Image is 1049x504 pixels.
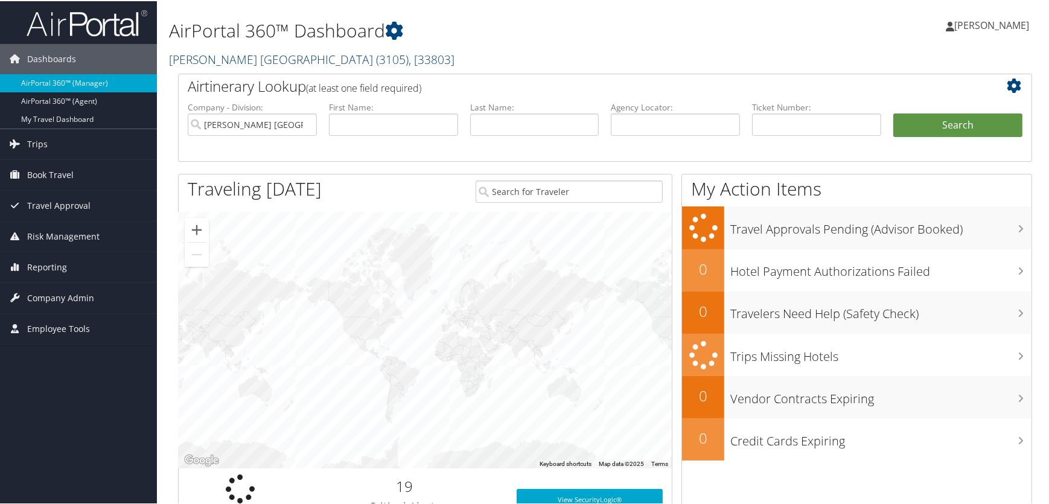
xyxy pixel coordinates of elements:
a: 0Travelers Need Help (Safety Check) [682,290,1031,333]
h2: 0 [682,258,724,278]
span: Company Admin [27,282,94,312]
button: Search [893,112,1022,136]
span: Map data ©2025 [599,459,644,466]
span: Travel Approval [27,190,91,220]
a: 0Vendor Contracts Expiring [682,375,1031,417]
span: Book Travel [27,159,74,189]
label: Agency Locator: [611,100,740,112]
button: Zoom out [185,241,209,266]
h3: Hotel Payment Authorizations Failed [730,256,1031,279]
h3: Travelers Need Help (Safety Check) [730,298,1031,321]
h3: Trips Missing Hotels [730,341,1031,364]
h2: 0 [682,384,724,405]
h1: AirPortal 360™ Dashboard [169,17,750,42]
a: Trips Missing Hotels [682,333,1031,375]
img: airportal-logo.png [27,8,147,36]
input: Search for Traveler [476,179,663,202]
h3: Credit Cards Expiring [730,426,1031,448]
a: [PERSON_NAME] [946,6,1041,42]
h1: My Action Items [682,175,1031,200]
a: Open this area in Google Maps (opens a new window) [182,451,222,467]
button: Keyboard shortcuts [540,459,591,467]
span: ( 3105 ) [376,50,409,66]
h1: Traveling [DATE] [188,175,322,200]
a: Travel Approvals Pending (Advisor Booked) [682,205,1031,248]
h2: 19 [311,475,498,496]
a: 0Hotel Payment Authorizations Failed [682,248,1031,290]
span: Dashboards [27,43,76,73]
label: First Name: [329,100,458,112]
label: Ticket Number: [752,100,881,112]
span: (at least one field required) [306,80,421,94]
h2: Airtinerary Lookup [188,75,951,95]
a: [PERSON_NAME] [GEOGRAPHIC_DATA] [169,50,454,66]
span: Trips [27,128,48,158]
img: Google [182,451,222,467]
a: Terms (opens in new tab) [651,459,668,466]
h3: Vendor Contracts Expiring [730,383,1031,406]
span: Risk Management [27,220,100,250]
span: , [ 33803 ] [409,50,454,66]
label: Last Name: [470,100,599,112]
h2: 0 [682,427,724,447]
a: 0Credit Cards Expiring [682,417,1031,459]
button: Zoom in [185,217,209,241]
span: Employee Tools [27,313,90,343]
label: Company - Division: [188,100,317,112]
span: Reporting [27,251,67,281]
span: [PERSON_NAME] [954,18,1029,31]
h3: Travel Approvals Pending (Advisor Booked) [730,214,1031,237]
h2: 0 [682,300,724,321]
